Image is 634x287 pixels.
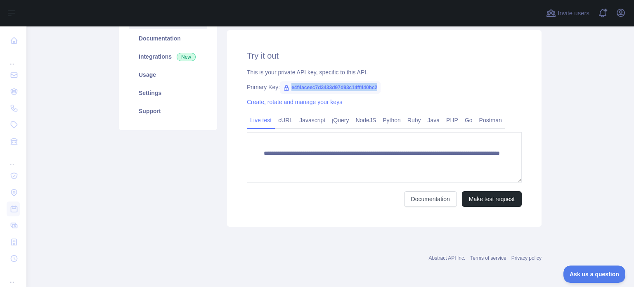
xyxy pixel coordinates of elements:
[462,191,522,207] button: Make test request
[247,83,522,91] div: Primary Key:
[558,9,589,18] span: Invite users
[129,47,207,66] a: Integrations New
[429,255,466,261] a: Abstract API Inc.
[443,114,461,127] a: PHP
[461,114,476,127] a: Go
[280,81,381,94] span: e4f4aceec7d3433d97d93c14ff440bc2
[7,268,20,284] div: ...
[129,66,207,84] a: Usage
[177,53,196,61] span: New
[379,114,404,127] a: Python
[296,114,329,127] a: Javascript
[563,266,626,283] iframe: Toggle Customer Support
[129,102,207,120] a: Support
[329,114,352,127] a: jQuery
[7,150,20,167] div: ...
[424,114,443,127] a: Java
[7,50,20,66] div: ...
[247,50,522,62] h2: Try it out
[247,114,275,127] a: Live test
[275,114,296,127] a: cURL
[511,255,542,261] a: Privacy policy
[404,114,424,127] a: Ruby
[544,7,591,20] button: Invite users
[404,191,457,207] a: Documentation
[470,255,506,261] a: Terms of service
[247,99,342,105] a: Create, rotate and manage your keys
[476,114,505,127] a: Postman
[247,68,522,76] div: This is your private API key, specific to this API.
[129,29,207,47] a: Documentation
[129,84,207,102] a: Settings
[352,114,379,127] a: NodeJS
